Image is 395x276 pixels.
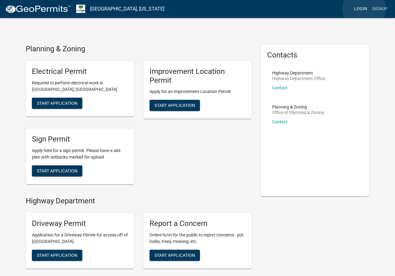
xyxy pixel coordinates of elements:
span: Start Application [37,168,77,173]
button: Start Application [32,165,82,176]
p: Office of Planning & Zoning [272,110,324,115]
h5: Driveway Permit [32,219,128,228]
p: Highway Department [272,71,325,75]
span: Start Application [37,253,77,257]
p: Apply for an Improvement Location Permit [150,88,245,95]
a: Signup [370,3,390,15]
h5: Contacts [267,51,363,60]
a: Contact [272,85,288,90]
h5: Electrical Permit [32,67,128,76]
p: Required to perform electrical work in [GEOGRAPHIC_DATA], [GEOGRAPHIC_DATA] [32,80,128,93]
a: [GEOGRAPHIC_DATA], [US_STATE] [90,4,164,14]
a: Contact [272,119,288,124]
button: Start Application [150,250,200,261]
p: Application for a Driveway Permit for access off of [GEOGRAPHIC_DATA] [32,232,128,245]
p: Highway Department Office [272,76,325,81]
h4: Planning & Zoning [26,45,252,53]
p: Planning & Zoning [272,105,324,109]
img: Morgan County, Indiana [76,5,85,13]
button: Start Application [32,98,82,109]
span: Start Application [154,103,195,108]
h4: Highway Department [26,197,252,206]
button: Start Application [150,100,200,111]
h5: Sign Permit [32,135,128,144]
button: Start Application [32,250,82,261]
p: Apply here for a sign permit. Please have a site plan with setbacks marked for upload [32,147,128,160]
h5: Report a Concern [150,219,245,228]
p: Online form for the public to report concerns - pot holes, trees, mowing, etc. [150,232,245,245]
h5: Improvement Location Permit [150,67,245,85]
span: Start Application [37,100,77,105]
a: Login [352,3,370,15]
span: Start Application [154,253,195,257]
